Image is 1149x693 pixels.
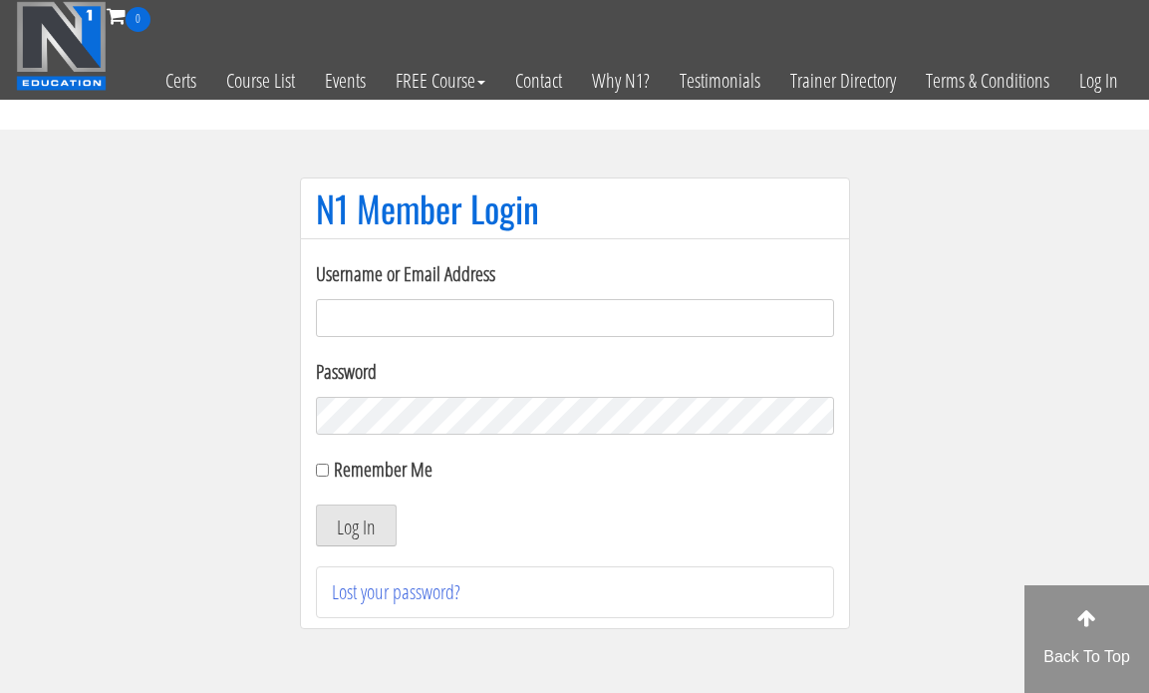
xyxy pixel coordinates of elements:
a: Certs [150,32,211,130]
img: n1-education [16,1,107,91]
a: Terms & Conditions [911,32,1064,130]
button: Log In [316,505,397,546]
a: FREE Course [381,32,500,130]
label: Password [316,357,834,387]
p: Back To Top [1024,645,1149,669]
a: Lost your password? [332,578,460,605]
span: 0 [126,7,150,32]
a: Events [310,32,381,130]
a: Course List [211,32,310,130]
a: Contact [500,32,577,130]
a: Testimonials [665,32,775,130]
a: Trainer Directory [775,32,911,130]
a: Log In [1064,32,1133,130]
a: 0 [107,2,150,29]
h1: N1 Member Login [316,188,834,228]
label: Username or Email Address [316,259,834,289]
a: Why N1? [577,32,665,130]
label: Remember Me [334,456,432,483]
